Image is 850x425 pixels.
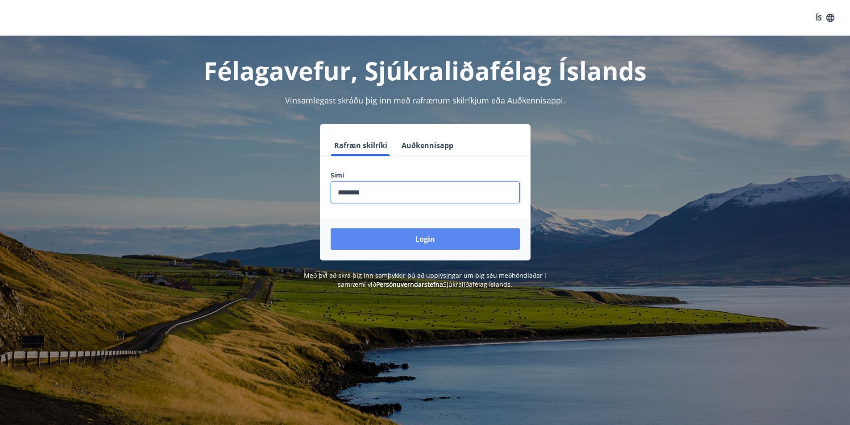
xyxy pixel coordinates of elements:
[331,228,520,250] button: Login
[304,271,546,289] span: Með því að skrá þig inn samþykkir þú að upplýsingar um þig séu meðhöndlaðar í samræmi við Sjúkral...
[115,54,736,87] h1: Félagavefur, Sjúkraliðafélag Íslands
[285,95,565,106] span: Vinsamlegast skráðu þig inn með rafrænum skilríkjum eða Auðkennisappi.
[811,10,839,26] button: ÍS
[376,280,443,289] a: Persónuverndarstefna
[331,171,520,180] label: Sími
[398,135,457,156] button: Auðkennisapp
[331,135,391,156] button: Rafræn skilríki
